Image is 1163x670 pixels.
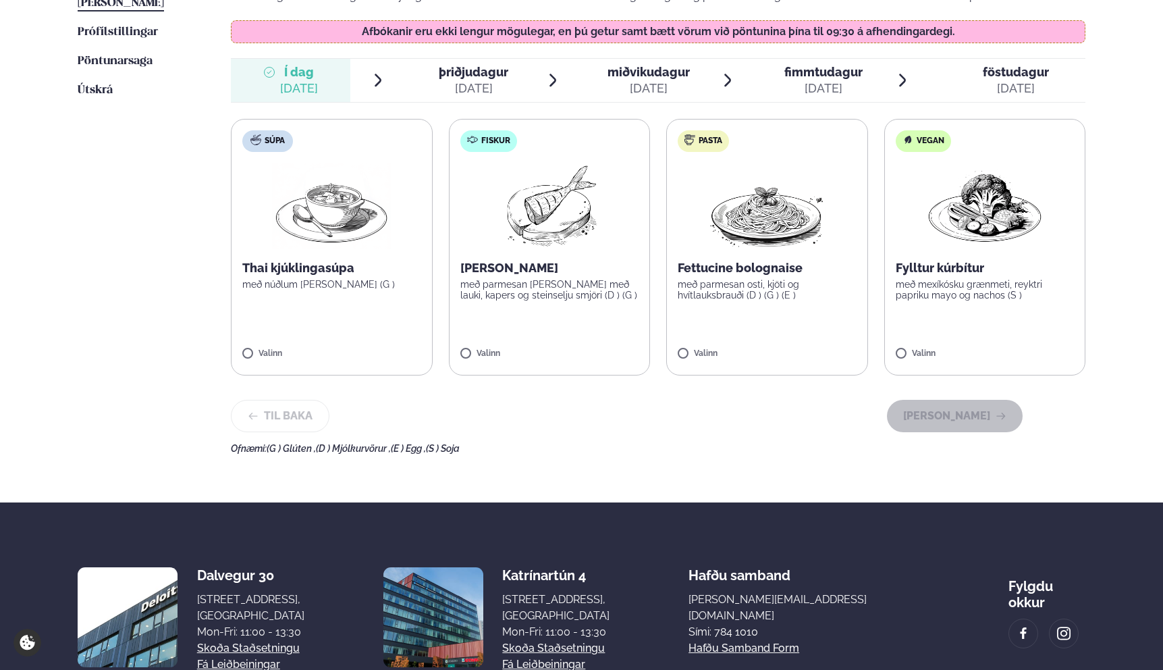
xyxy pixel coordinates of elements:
[502,624,610,640] div: Mon-Fri: 11:00 - 13:30
[896,279,1075,301] p: með mexíkósku grænmeti, reyktri papriku mayo og nachos (S )
[1056,626,1071,642] img: image alt
[426,443,460,454] span: (S ) Soja
[250,134,261,145] img: soup.svg
[78,53,153,70] a: Pöntunarsaga
[383,567,483,667] img: image alt
[242,260,421,276] p: Thai kjúklingasúpa
[1009,619,1037,648] a: image alt
[197,640,300,656] a: Skoða staðsetningu
[1016,626,1031,642] img: image alt
[272,163,391,249] img: Soup.png
[460,279,639,301] p: með parmesan [PERSON_NAME] með lauki, kapers og steinselju smjöri (D ) (G )
[917,136,944,147] span: Vegan
[784,80,863,97] div: [DATE]
[678,260,857,276] p: Fettucine bolognaise
[280,80,318,97] div: [DATE]
[1050,619,1078,648] a: image alt
[1008,567,1085,611] div: Fylgdu okkur
[280,64,318,80] span: Í dag
[460,260,639,276] p: [PERSON_NAME]
[607,80,690,97] div: [DATE]
[784,65,863,79] span: fimmtudagur
[242,279,421,290] p: með núðlum [PERSON_NAME] (G )
[502,567,610,584] div: Katrínartún 4
[439,80,508,97] div: [DATE]
[678,279,857,301] p: með parmesan osti, kjöti og hvítlauksbrauði (D ) (G ) (E )
[78,82,113,99] a: Útskrá
[197,624,304,640] div: Mon-Fri: 11:00 - 13:30
[887,400,1023,432] button: [PERSON_NAME]
[78,84,113,96] span: Útskrá
[231,400,329,432] button: Til baka
[245,26,1072,37] p: Afbókanir eru ekki lengur mögulegar, en þú getur samt bætt vörum við pöntunina þína til 09:30 á a...
[684,134,695,145] img: pasta.svg
[502,640,605,656] a: Skoða staðsetningu
[502,592,610,624] div: [STREET_ADDRESS], [GEOGRAPHIC_DATA]
[896,260,1075,276] p: Fylltur kúrbítur
[481,136,510,147] span: Fiskur
[439,65,508,79] span: þriðjudagur
[197,592,304,624] div: [STREET_ADDRESS], [GEOGRAPHIC_DATA]
[267,443,316,454] span: (G ) Glúten ,
[983,80,1049,97] div: [DATE]
[265,136,285,147] span: Súpa
[78,55,153,67] span: Pöntunarsaga
[391,443,426,454] span: (E ) Egg ,
[78,24,158,41] a: Prófílstillingar
[688,592,929,624] a: [PERSON_NAME][EMAIL_ADDRESS][DOMAIN_NAME]
[78,26,158,38] span: Prófílstillingar
[197,567,304,584] div: Dalvegur 30
[78,567,178,667] img: image alt
[688,557,790,584] span: Hafðu samband
[316,443,391,454] span: (D ) Mjólkurvörur ,
[231,443,1085,454] div: Ofnæmi:
[707,163,826,249] img: Spagetti.png
[467,134,478,145] img: fish.svg
[699,136,722,147] span: Pasta
[688,640,799,656] a: Hafðu samband form
[13,629,41,656] a: Cookie settings
[688,624,929,640] p: Sími: 784 1010
[607,65,690,79] span: miðvikudagur
[902,134,913,145] img: Vegan.svg
[925,163,1044,249] img: Vegan.png
[983,65,1049,79] span: föstudagur
[489,163,609,249] img: Fish.png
